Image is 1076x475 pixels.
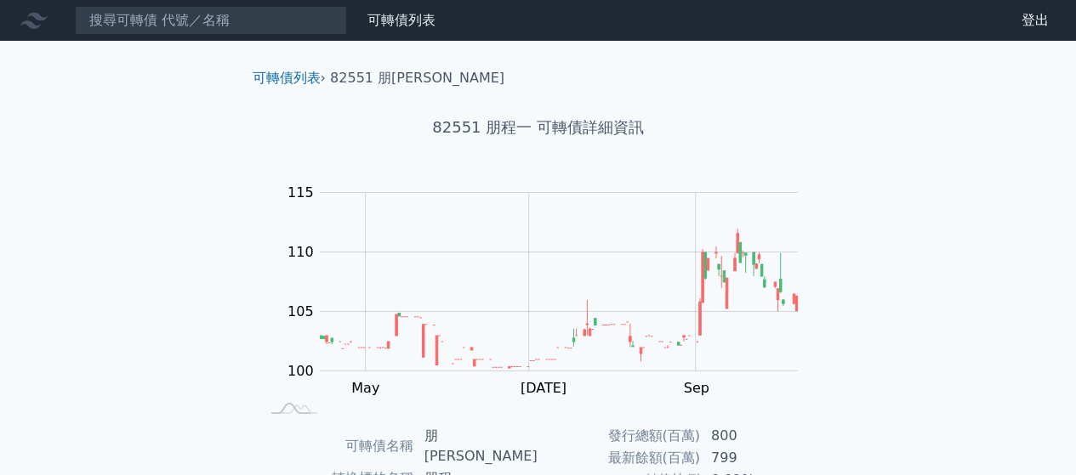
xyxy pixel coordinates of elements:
g: Chart [278,184,823,396]
tspan: May [351,380,379,396]
td: 799 [701,447,817,469]
li: › [253,68,326,88]
tspan: 115 [288,184,314,201]
h1: 82551 朋程一 可轉債詳細資訊 [239,116,838,139]
li: 82551 朋[PERSON_NAME] [330,68,504,88]
td: 發行總額(百萬) [538,425,701,447]
tspan: 110 [288,244,314,260]
td: 800 [701,425,817,447]
td: 可轉債名稱 [259,425,414,467]
a: 可轉債列表 [367,12,436,28]
td: 朋[PERSON_NAME] [414,425,538,467]
td: 最新餘額(百萬) [538,447,701,469]
tspan: Sep [683,380,709,396]
input: 搜尋可轉債 代號／名稱 [75,6,347,35]
tspan: 100 [288,363,314,379]
tspan: 105 [288,303,314,319]
a: 登出 [1008,7,1062,34]
g: Series [320,229,797,369]
a: 可轉債列表 [253,70,321,86]
tspan: [DATE] [521,380,566,396]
